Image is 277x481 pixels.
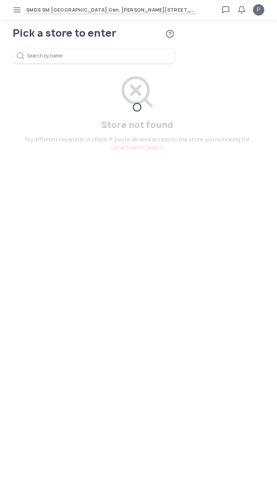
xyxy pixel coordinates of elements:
[26,6,107,14] span: SMDS SM [GEOGRAPHIC_DATA]
[257,6,260,14] span: P
[107,6,196,14] span: Gen. [PERSON_NAME][STREET_ADDRESS]
[26,6,196,14] button: SMDS SM [GEOGRAPHIC_DATA]Gen. [PERSON_NAME][STREET_ADDRESS]
[13,28,154,38] h1: Pick a store to enter
[253,4,264,16] button: P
